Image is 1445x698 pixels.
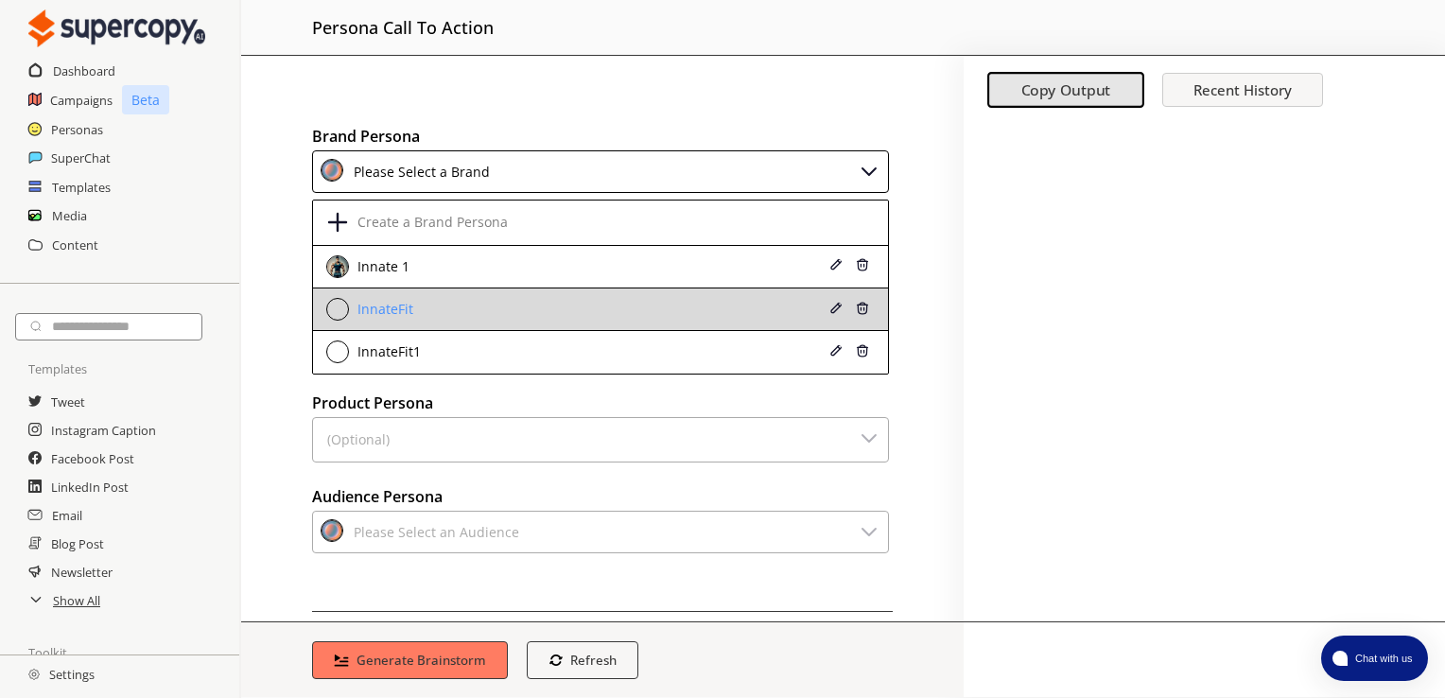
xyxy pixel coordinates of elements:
img: Close [858,519,880,542]
div: (Optional) [321,426,390,454]
h2: persona call to action [312,9,494,45]
img: Close [326,340,349,363]
b: Copy Output [1021,80,1111,100]
button: Recent History [1162,73,1323,107]
div: Innate 1 [353,259,409,274]
img: Close [321,519,343,542]
h2: Product Persona [312,389,893,417]
img: Close [856,344,869,358]
button: Refresh [527,641,639,679]
a: Tweet [51,388,85,416]
img: Close [326,298,349,321]
b: Generate Brainstorm [357,652,486,669]
div: Please Select an Audience [347,519,519,545]
button: Generate Brainstorm [312,641,508,679]
a: Show All [53,586,100,615]
h2: Brand Persona [312,122,893,150]
a: SuperChat [51,144,111,172]
img: Close [829,344,843,358]
a: Content [52,231,98,259]
a: Personas [51,115,103,144]
p: Beta [122,85,169,114]
a: Email [52,501,82,530]
a: LinkedIn Post [51,473,129,501]
img: Close [856,258,869,271]
div: InnateFit1 [353,344,421,359]
a: Facebook Post [51,445,134,473]
button: Copy Output [987,73,1144,109]
img: Close [321,159,343,182]
img: Close [829,258,843,271]
img: Close [28,669,40,680]
b: Refresh [570,652,617,669]
a: Blog Post [51,530,104,558]
a: Templates [52,173,111,201]
img: Close [829,302,843,315]
a: Media [52,201,87,230]
img: Close [326,255,349,278]
a: Newsletter [51,558,113,586]
b: Recent History [1193,80,1292,99]
img: Close [28,9,205,47]
div: Please Select a Brand [347,159,490,184]
div: InnateFit [353,302,413,317]
img: Close [856,302,869,315]
span: Chat with us [1348,651,1417,666]
h2: Audience Persona [312,482,893,511]
a: Campaigns [50,86,113,114]
div: Create a Brand Persona [353,215,508,230]
button: atlas-launcher [1321,636,1428,681]
img: Close [858,159,880,182]
a: Instagram Caption [51,416,156,445]
a: Dashboard [53,57,115,85]
img: Close [858,426,880,448]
